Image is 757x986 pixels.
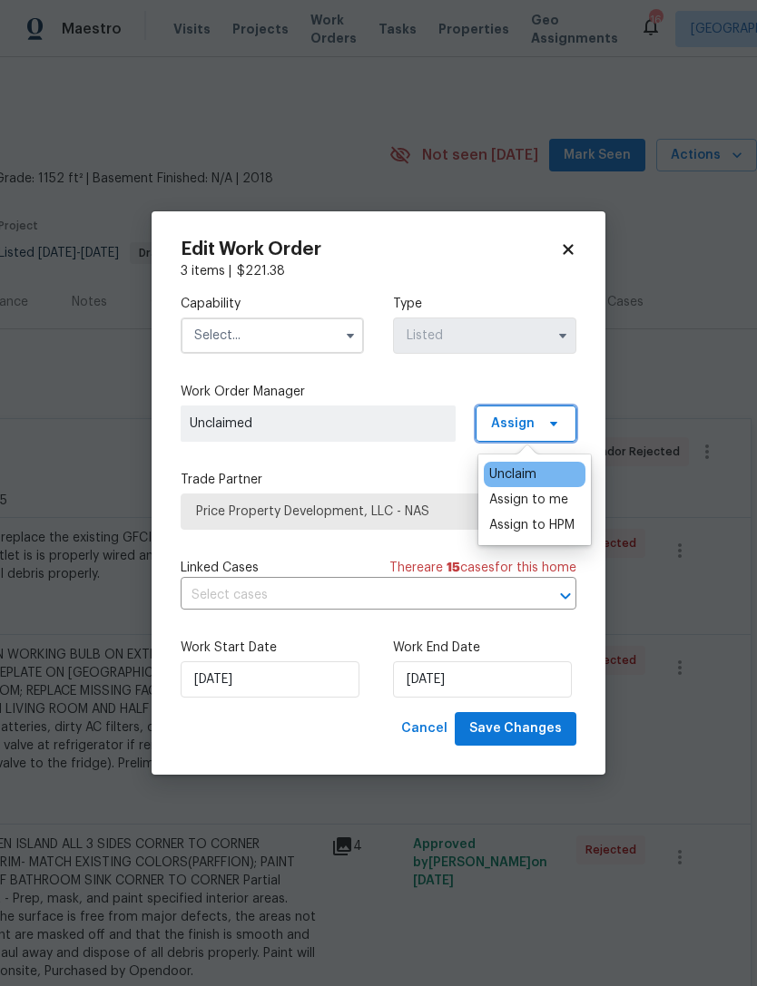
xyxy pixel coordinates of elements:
[447,561,460,574] span: 15
[181,581,526,610] input: Select cases
[190,415,447,433] span: Unclaimed
[196,503,561,521] span: Price Property Development, LLC - NAS
[393,317,576,354] input: Select...
[393,661,572,698] input: M/D/YYYY
[181,240,560,259] h2: Edit Work Order
[455,712,576,746] button: Save Changes
[181,639,364,657] label: Work Start Date
[394,712,455,746] button: Cancel
[489,516,575,534] div: Assign to HPM
[489,465,536,483] div: Unclaim
[553,583,578,609] button: Open
[491,415,535,433] span: Assign
[489,491,568,509] div: Assign to me
[181,262,576,280] div: 3 items |
[181,559,259,577] span: Linked Cases
[181,317,364,354] input: Select...
[339,325,361,347] button: Show options
[237,265,285,278] span: $ 221.38
[393,639,576,657] label: Work End Date
[401,718,447,740] span: Cancel
[469,718,562,740] span: Save Changes
[389,559,576,577] span: There are case s for this home
[181,383,576,401] label: Work Order Manager
[181,471,576,489] label: Trade Partner
[181,661,359,698] input: M/D/YYYY
[181,295,364,313] label: Capability
[393,295,576,313] label: Type
[552,325,574,347] button: Show options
